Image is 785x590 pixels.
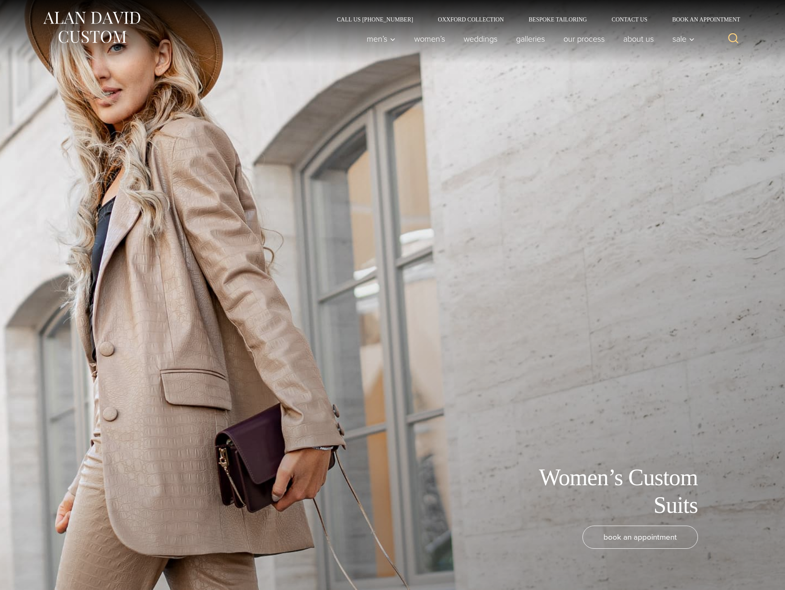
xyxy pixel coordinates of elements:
a: About Us [614,31,663,47]
h1: Women’s Custom Suits [512,464,698,519]
button: View Search Form [724,29,743,49]
a: Contact Us [599,17,660,22]
a: Galleries [507,31,554,47]
span: book an appointment [603,531,677,543]
nav: Primary Navigation [357,31,699,47]
a: Our Process [554,31,614,47]
a: Book an Appointment [660,17,743,22]
a: Oxxford Collection [425,17,516,22]
span: Sale [672,35,695,43]
a: Women’s [405,31,454,47]
img: Alan David Custom [42,9,141,46]
a: weddings [454,31,507,47]
a: Bespoke Tailoring [516,17,599,22]
span: Men’s [367,35,396,43]
a: book an appointment [582,526,698,549]
a: Call Us [PHONE_NUMBER] [325,17,426,22]
nav: Secondary Navigation [325,17,743,22]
